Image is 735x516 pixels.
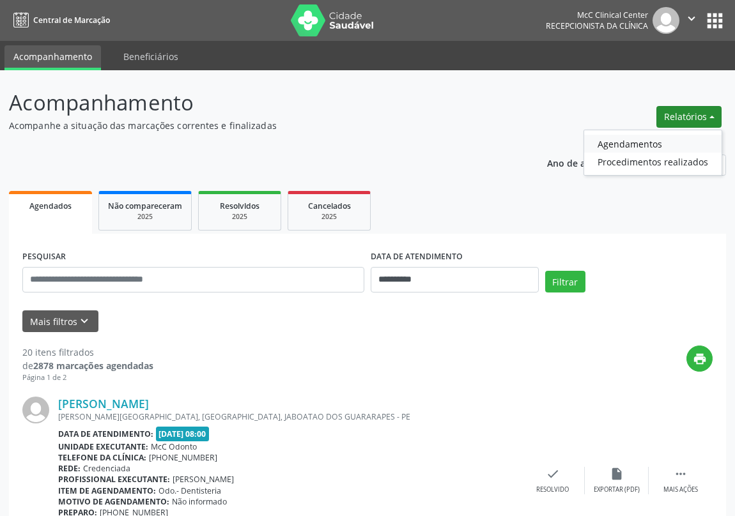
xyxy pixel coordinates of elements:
[371,247,463,267] label: DATA DE ATENDIMENTO
[58,397,149,411] a: [PERSON_NAME]
[685,11,699,26] i: 
[220,201,259,211] span: Resolvidos
[173,474,234,485] span: [PERSON_NAME]
[58,411,521,422] div: [PERSON_NAME][GEOGRAPHIC_DATA], [GEOGRAPHIC_DATA], JABOATAO DOS GUARARAPES - PE
[77,314,91,328] i: keyboard_arrow_down
[610,467,624,481] i: insert_drive_file
[584,130,722,176] ul: Relatórios
[653,7,679,34] img: img
[547,155,660,171] p: Ano de acompanhamento
[584,153,722,171] a: Procedimentos realizados
[308,201,351,211] span: Cancelados
[58,441,148,452] b: Unidade executante:
[58,474,170,485] b: Profissional executante:
[584,135,722,153] a: Agendamentos
[172,496,227,507] span: Não informado
[22,310,98,333] button: Mais filtroskeyboard_arrow_down
[58,463,81,474] b: Rede:
[22,397,49,423] img: img
[9,119,511,132] p: Acompanhe a situação das marcações correntes e finalizadas
[4,45,101,70] a: Acompanhamento
[546,20,648,31] span: Recepcionista da clínica
[159,485,221,496] span: Odo.- Dentisteria
[156,427,210,441] span: [DATE] 08:00
[149,452,217,463] span: [PHONE_NUMBER]
[22,372,153,383] div: Página 1 de 2
[693,352,707,366] i: print
[29,201,72,211] span: Agendados
[58,485,156,496] b: Item de agendamento:
[58,496,169,507] b: Motivo de agendamento:
[151,441,197,452] span: McC Odonto
[663,485,698,494] div: Mais ações
[114,45,187,68] a: Beneficiários
[33,360,153,372] strong: 2878 marcações agendadas
[108,212,182,222] div: 2025
[83,463,130,474] span: Credenciada
[9,10,110,31] a: Central de Marcação
[208,212,272,222] div: 2025
[58,429,153,439] b: Data de atendimento:
[108,201,182,211] span: Não compareceram
[9,87,511,119] p: Acompanhamento
[22,345,153,359] div: 20 itens filtrados
[22,359,153,372] div: de
[704,10,726,32] button: apps
[674,467,688,481] i: 
[545,271,585,292] button: Filtrar
[536,485,569,494] div: Resolvido
[297,212,361,222] div: 2025
[58,452,146,463] b: Telefone da clínica:
[546,10,648,20] div: McC Clinical Center
[546,467,560,481] i: check
[656,106,722,128] button: Relatórios
[686,345,713,372] button: print
[594,485,640,494] div: Exportar (PDF)
[33,15,110,26] span: Central de Marcação
[679,7,704,34] button: 
[22,247,66,267] label: PESQUISAR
